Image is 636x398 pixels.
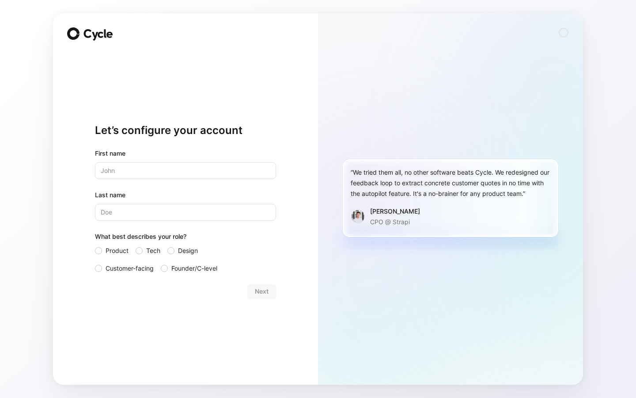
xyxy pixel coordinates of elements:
h1: Let’s configure your account [95,123,276,138]
div: [PERSON_NAME] [370,206,420,217]
span: Tech [146,245,160,256]
div: “We tried them all, no other software beats Cycle. We redesigned our feedback loop to extract con... [351,167,550,199]
input: Doe [95,204,276,221]
input: John [95,162,276,179]
div: What best describes your role? [95,231,276,245]
span: Product [106,245,129,256]
span: Customer-facing [106,263,154,274]
p: CPO @ Strapi [370,217,420,227]
label: Last name [95,190,276,200]
span: Founder/C-level [171,263,217,274]
span: Design [178,245,198,256]
div: First name [95,148,276,159]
